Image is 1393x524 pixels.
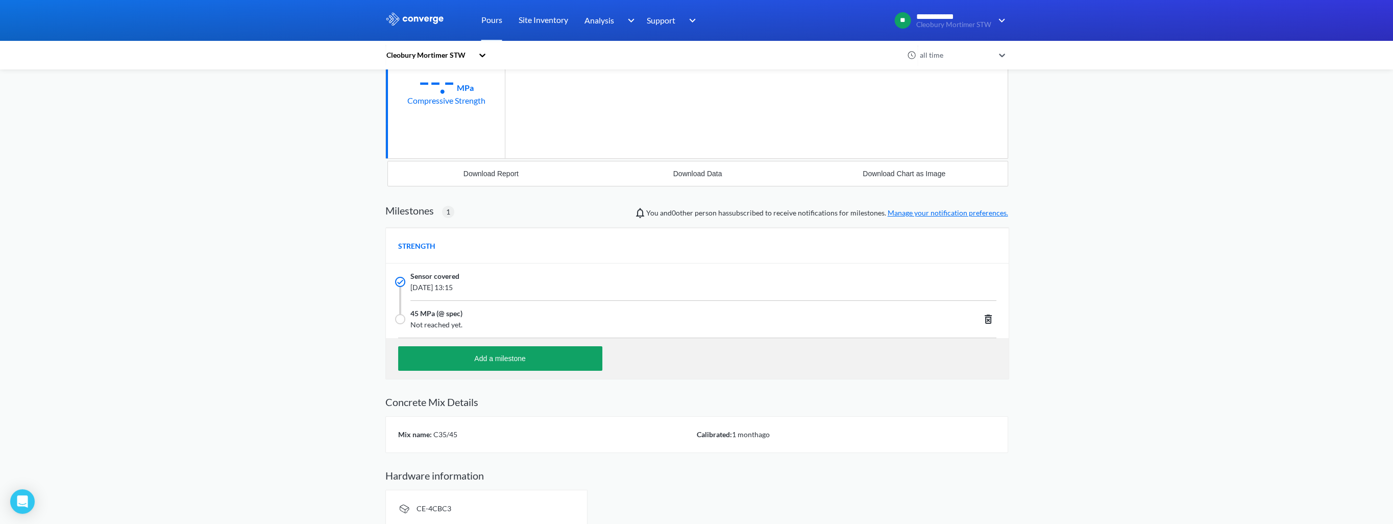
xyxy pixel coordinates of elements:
div: Download Report [463,170,519,178]
h2: Hardware information [385,469,1008,482]
button: Add a milestone [398,346,602,371]
button: Download Report [388,161,595,186]
img: notifications-icon.svg [634,207,646,219]
a: Manage your notification preferences. [888,208,1008,217]
img: downArrow.svg [682,14,699,27]
span: 1 month ago [732,430,770,439]
img: downArrow.svg [992,14,1008,27]
div: Open Intercom Messenger [10,489,35,514]
div: Download Data [673,170,722,178]
h2: Milestones [385,204,434,217]
span: 1 [446,206,450,218]
span: Not reached yet. [410,319,873,330]
span: Analysis [584,14,614,27]
button: Download Chart as Image [801,161,1008,186]
img: icon-clock.svg [907,51,916,60]
div: --.- [419,68,455,94]
img: downArrow.svg [621,14,637,27]
span: C35/45 [432,430,457,439]
span: Cleobury Mortimer STW [916,21,991,29]
span: Mix name: [398,430,432,439]
span: You and person has subscribed to receive notifications for milestones. [646,207,1008,219]
button: Download Data [594,161,801,186]
span: Sensor covered [410,271,459,282]
span: 45 MPa (@ spec) [410,308,462,319]
span: 0 other [672,208,693,217]
h2: Concrete Mix Details [385,396,1008,408]
span: [DATE] 13:15 [410,282,873,293]
span: Calibrated: [697,430,732,439]
div: Compressive Strength [407,94,485,107]
div: Cleobury Mortimer STW [385,50,473,61]
div: all time [917,50,994,61]
img: signal-icon.svg [398,503,410,515]
span: CE-4CBC3 [417,504,451,513]
span: STRENGTH [398,241,435,252]
img: logo_ewhite.svg [385,12,445,26]
div: Download Chart as Image [863,170,945,178]
span: Support [647,14,675,27]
